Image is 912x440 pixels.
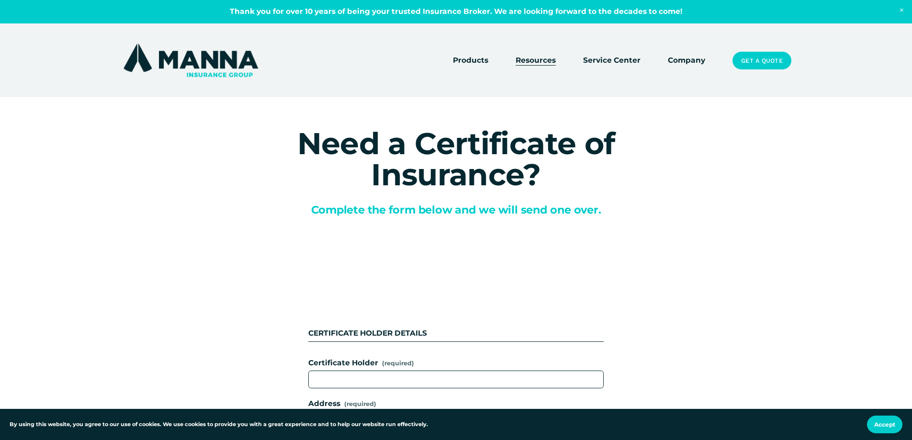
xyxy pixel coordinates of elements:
[311,203,601,216] span: Complete the form below and we will send one over.
[516,55,556,67] span: Resources
[732,52,791,70] a: Get a Quote
[874,421,895,428] span: Accept
[308,357,378,369] span: Certificate Holder
[382,359,414,368] span: (required)
[867,416,902,433] button: Accept
[121,42,260,79] img: Manna Insurance Group
[308,327,604,341] div: CERTIFICATE HOLDER DETAILS
[583,54,641,68] a: Service Center
[516,54,556,68] a: folder dropdown
[453,54,488,68] a: folder dropdown
[344,401,376,407] span: (required)
[453,55,488,67] span: Products
[668,54,705,68] a: Company
[10,420,428,429] p: By using this website, you agree to our use of cookies. We use cookies to provide you with a grea...
[308,398,340,410] span: Address
[234,128,679,190] h1: Need a Certificate of Insurance?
